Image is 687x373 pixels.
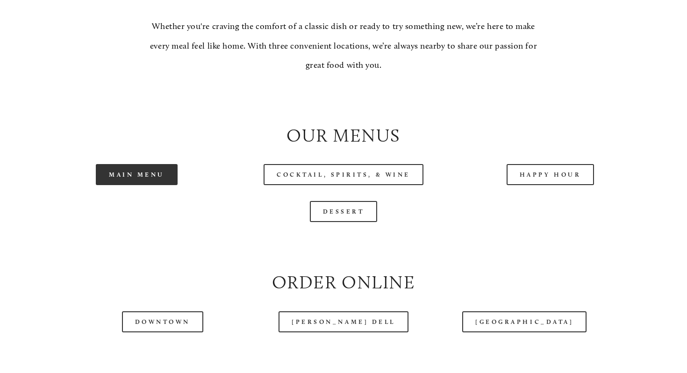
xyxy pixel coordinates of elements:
[310,201,378,222] a: Dessert
[279,311,408,332] a: [PERSON_NAME] Dell
[462,311,587,332] a: [GEOGRAPHIC_DATA]
[41,270,646,295] h2: Order Online
[41,123,646,149] h2: Our Menus
[264,164,423,185] a: Cocktail, Spirits, & Wine
[507,164,594,185] a: Happy Hour
[96,164,178,185] a: Main Menu
[122,311,203,332] a: Downtown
